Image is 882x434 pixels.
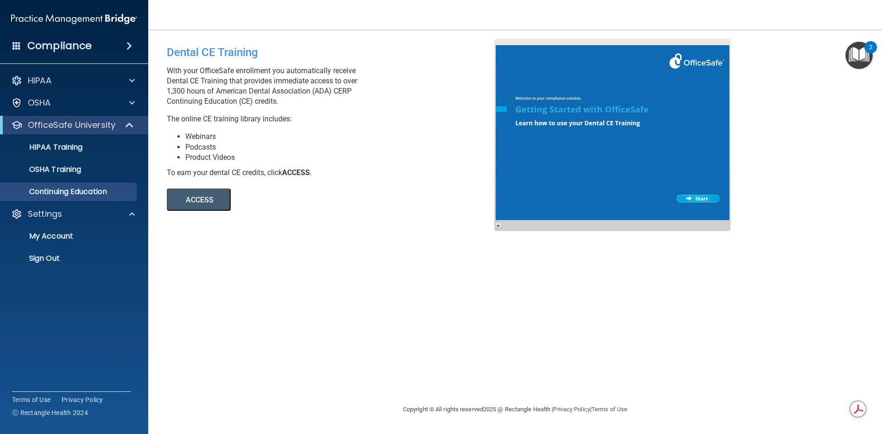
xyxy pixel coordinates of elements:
[167,39,501,66] div: Dental CE Training
[185,152,501,163] li: Product Videos
[28,120,115,131] p: OfficeSafe University
[167,168,501,178] div: To earn your dental CE credits, click .
[845,42,873,69] button: Open Resource Center, 2 new notifications
[869,47,872,59] div: 2
[6,187,132,196] p: Continuing Education
[11,120,134,131] a: OfficeSafe University
[346,395,684,424] div: Copyright © All rights reserved 2025 @ Rectangle Health | |
[167,66,501,107] p: With your OfficeSafe enrollment you automatically receive Dental CE Training that provides immedi...
[11,75,135,86] a: HIPAA
[6,143,82,152] p: HIPAA Training
[28,97,51,108] p: OSHA
[11,10,137,28] img: PMB logo
[11,208,135,220] a: Settings
[167,197,420,204] a: ACCESS
[6,165,81,174] p: OSHA Training
[185,142,501,152] li: Podcasts
[6,254,132,263] p: Sign Out
[28,208,62,220] p: Settings
[62,395,103,404] a: Privacy Policy
[592,406,627,413] a: Terms of Use
[185,132,501,142] li: Webinars
[28,75,51,86] p: HIPAA
[167,114,501,124] p: The online CE training library includes:
[553,406,590,413] a: Privacy Policy
[12,408,88,417] span: Ⓒ Rectangle Health 2024
[282,168,310,177] b: ACCESS
[167,189,231,211] button: ACCESS
[12,395,50,404] a: Terms of Use
[11,97,135,108] a: OSHA
[27,39,92,52] h4: Compliance
[6,232,132,241] p: My Account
